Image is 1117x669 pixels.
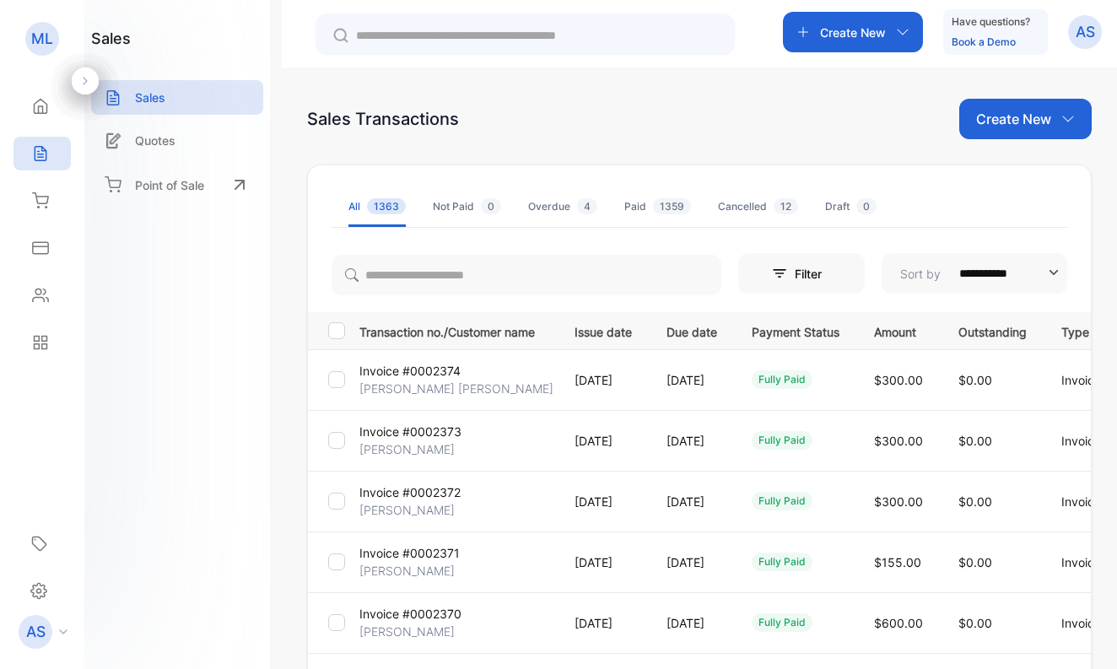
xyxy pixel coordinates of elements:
[752,370,812,389] div: fully paid
[575,614,632,632] p: [DATE]
[307,106,459,132] div: Sales Transactions
[874,320,924,341] p: Amount
[359,320,553,341] p: Transaction no./Customer name
[666,371,717,389] p: [DATE]
[666,614,717,632] p: [DATE]
[135,176,204,194] p: Point of Sale
[900,265,941,283] p: Sort by
[367,198,406,214] span: 1363
[666,320,717,341] p: Due date
[752,613,812,632] div: fully paid
[874,494,923,509] span: $300.00
[359,501,455,519] p: [PERSON_NAME]
[958,434,992,448] span: $0.00
[481,198,501,214] span: 0
[882,253,1067,294] button: Sort by
[976,109,1051,129] p: Create New
[1068,12,1102,52] button: AS
[825,199,877,214] div: Draft
[91,27,131,50] h1: sales
[359,623,455,640] p: [PERSON_NAME]
[752,492,812,510] div: fully paid
[820,24,886,41] p: Create New
[1076,21,1095,43] p: AS
[575,320,632,341] p: Issue date
[359,605,461,623] p: Invoice #0002370
[752,553,812,571] div: fully paid
[874,434,923,448] span: $300.00
[359,544,460,562] p: Invoice #0002371
[874,616,923,630] span: $600.00
[666,432,717,450] p: [DATE]
[575,371,632,389] p: [DATE]
[359,380,553,397] p: [PERSON_NAME] [PERSON_NAME]
[958,494,992,509] span: $0.00
[958,373,992,387] span: $0.00
[359,562,455,580] p: [PERSON_NAME]
[774,198,798,214] span: 12
[359,423,461,440] p: Invoice #0002373
[575,553,632,571] p: [DATE]
[359,362,461,380] p: Invoice #0002374
[959,99,1092,139] button: Create New
[958,320,1027,341] p: Outstanding
[666,553,717,571] p: [DATE]
[348,199,406,214] div: All
[952,13,1030,30] p: Have questions?
[1061,432,1111,450] p: Invoice
[752,320,839,341] p: Payment Status
[91,80,263,115] a: Sales
[575,432,632,450] p: [DATE]
[856,198,877,214] span: 0
[666,493,717,510] p: [DATE]
[874,555,921,569] span: $155.00
[1046,598,1117,669] iframe: LiveChat chat widget
[624,199,691,214] div: Paid
[135,132,175,149] p: Quotes
[135,89,165,106] p: Sales
[653,198,691,214] span: 1359
[577,198,597,214] span: 4
[31,28,53,50] p: ML
[752,431,812,450] div: fully paid
[359,440,455,458] p: [PERSON_NAME]
[874,373,923,387] span: $300.00
[359,483,461,501] p: Invoice #0002372
[1061,320,1111,341] p: Type
[1061,553,1111,571] p: Invoice
[783,12,923,52] button: Create New
[1061,493,1111,510] p: Invoice
[433,199,501,214] div: Not Paid
[26,621,46,643] p: AS
[91,166,263,203] a: Point of Sale
[575,493,632,510] p: [DATE]
[958,555,992,569] span: $0.00
[958,616,992,630] span: $0.00
[1061,371,1111,389] p: Invoice
[718,199,798,214] div: Cancelled
[91,123,263,158] a: Quotes
[528,199,597,214] div: Overdue
[952,35,1016,48] a: Book a Demo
